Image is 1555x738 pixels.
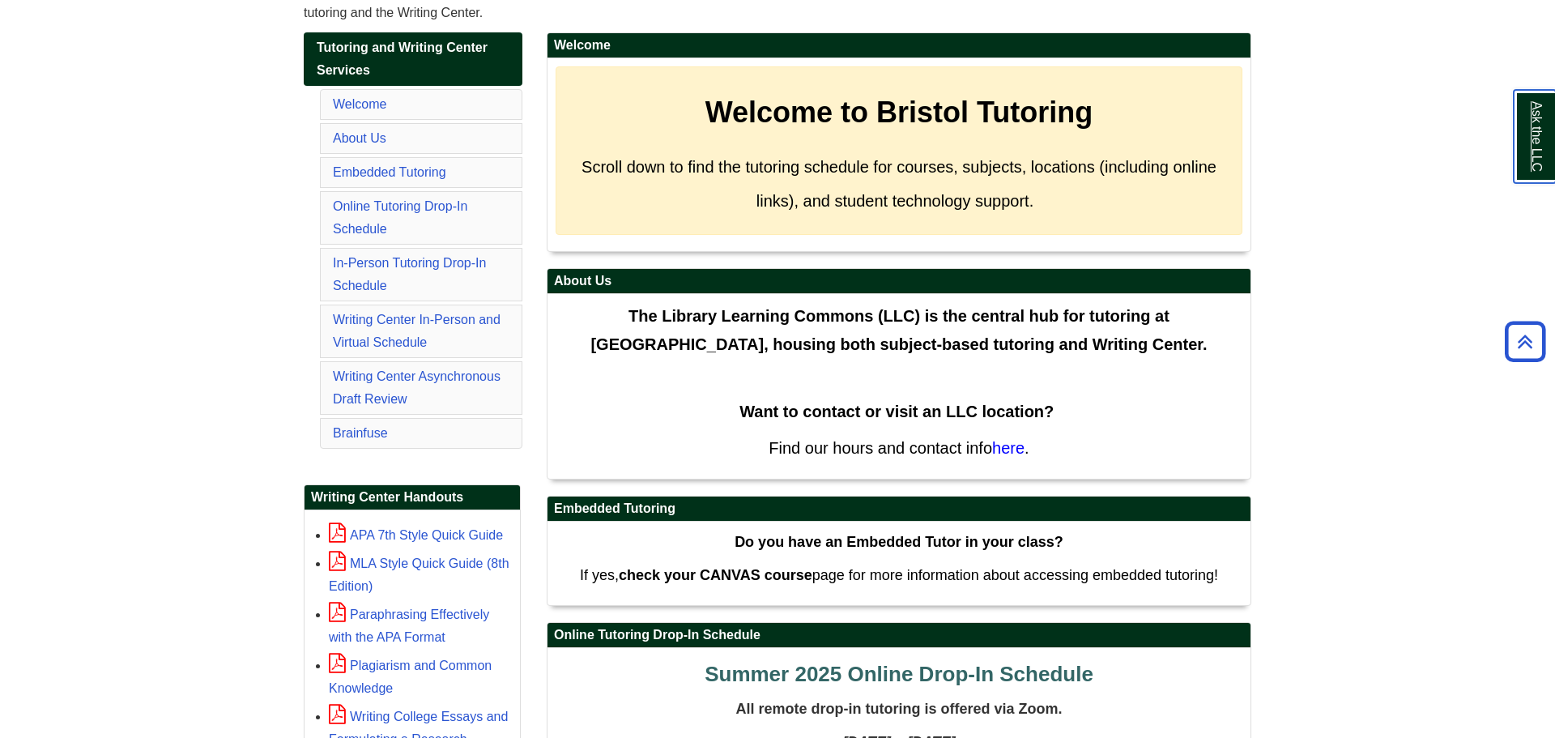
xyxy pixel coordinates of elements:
[329,659,492,695] a: Plagiarism and Common Knowledge
[333,131,386,145] a: About Us
[317,41,488,77] span: Tutoring and Writing Center Services
[735,701,1062,717] span: All remote drop-in tutoring is offered via Zoom.
[547,269,1250,294] h2: About Us
[547,497,1250,522] h2: Embedded Tutoring
[590,307,1207,353] span: The Library Learning Commons (LLC) is the central hub for tutoring at [GEOGRAPHIC_DATA], housing ...
[1499,331,1551,352] a: Back to Top
[547,623,1250,648] h2: Online Tutoring Drop-In Schedule
[580,567,1218,583] span: If yes, page for more information about accessing embedded tutoring!
[304,32,522,86] a: Tutoring and Writing Center Services
[333,426,388,440] a: Brainfuse
[705,96,1093,129] strong: Welcome to Bristol Tutoring
[739,403,1054,420] strong: Want to contact or visit an LLC location?
[333,256,486,292] a: In-Person Tutoring Drop-In Schedule
[1025,439,1029,457] span: .
[582,158,1216,210] span: Scroll down to find the tutoring schedule for courses, subjects, locations (including online link...
[305,485,520,510] h2: Writing Center Handouts
[705,662,1093,686] span: Summer 2025 Online Drop-In Schedule
[992,439,1025,457] a: here
[333,369,501,406] a: Writing Center Asynchronous Draft Review
[329,557,509,593] a: MLA Style Quick Guide (8th Edition)
[735,534,1063,550] strong: Do you have an Embedded Tutor in your class?
[333,165,446,179] a: Embedded Tutoring
[333,313,501,349] a: Writing Center In-Person and Virtual Schedule
[329,608,489,644] a: Paraphrasing Effectively with the APA Format
[547,33,1250,58] h2: Welcome
[619,567,812,583] strong: check your CANVAS course
[769,439,992,457] span: Find our hours and contact info
[333,97,386,111] a: Welcome
[329,528,503,542] a: APA 7th Style Quick Guide
[333,199,467,236] a: Online Tutoring Drop-In Schedule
